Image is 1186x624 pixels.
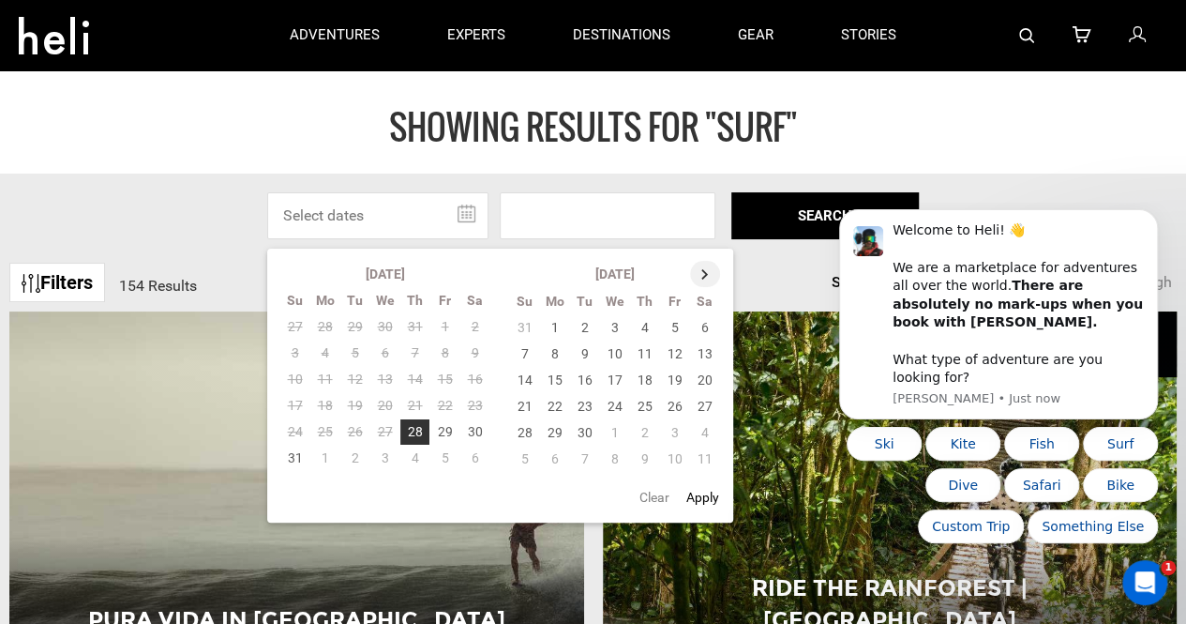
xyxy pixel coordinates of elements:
span: 154 Results [119,277,197,295]
th: [DATE] [310,261,460,287]
button: Apply [681,480,725,514]
iframe: Intercom notifications message [811,203,1186,573]
img: search-bar-icon.svg [1019,28,1034,43]
th: [DATE] [540,261,690,288]
p: destinations [573,25,670,45]
p: adventures [290,25,380,45]
a: Filters [9,263,105,303]
input: Select dates [267,192,488,239]
span: 1 [1161,560,1176,575]
p: experts [447,25,505,45]
iframe: Intercom live chat [1122,560,1167,605]
button: SEARCH [731,192,919,239]
img: btn-icon.svg [22,274,40,293]
button: Clear [634,480,675,514]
